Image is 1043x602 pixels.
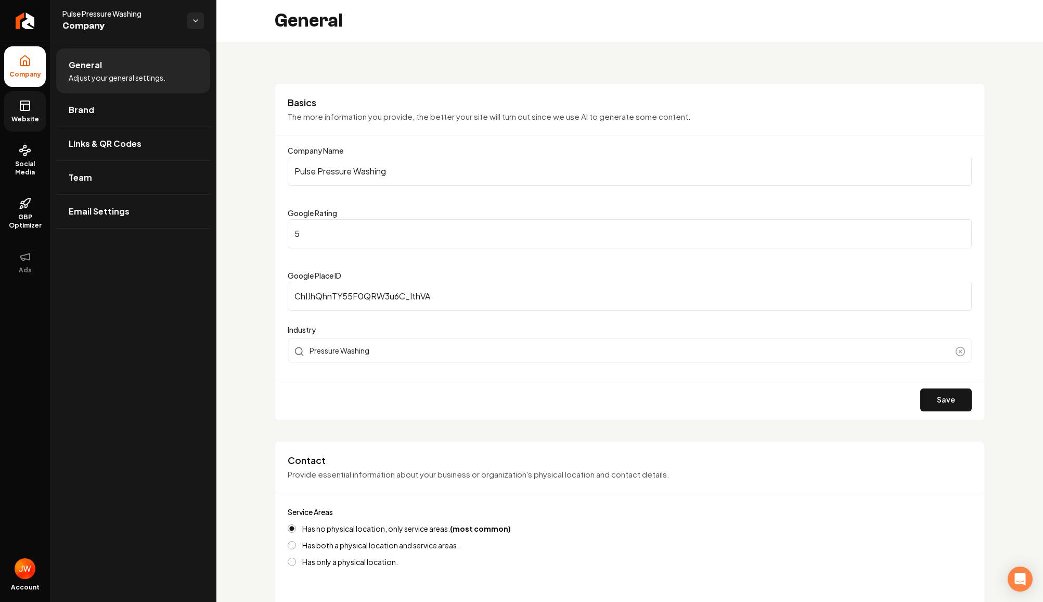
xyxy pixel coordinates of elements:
p: The more information you provide, the better your site will turn out since we use AI to generate ... [288,111,972,123]
input: Company Name [288,157,972,186]
input: Google Rating [288,219,972,248]
a: Team [56,161,210,194]
button: Ads [4,242,46,283]
a: Brand [56,93,210,127]
span: General [69,59,102,71]
span: Company [5,70,45,79]
span: Brand [69,104,94,116]
input: Google Place ID [288,282,972,311]
button: Save [920,388,972,411]
strong: (most common) [450,524,511,533]
span: Social Media [4,160,46,177]
a: Website [4,91,46,132]
p: Provide essential information about your business or organization's physical location and contact... [288,469,972,481]
h2: General [275,10,343,31]
div: Open Intercom Messenger [1008,567,1033,592]
label: Service Areas [288,507,333,517]
span: Ads [15,266,36,274]
img: John Williams [15,558,35,579]
span: Account [11,583,40,592]
label: Industry [288,323,972,336]
span: Pulse Pressure Washing [62,8,179,19]
span: Email Settings [69,205,130,218]
span: Team [69,171,92,184]
label: Google Rating [288,208,337,218]
button: Open user button [15,558,35,579]
label: Company Name [288,146,343,155]
a: Social Media [4,136,46,185]
label: Has only a physical location. [302,558,398,566]
span: Adjust your general settings. [69,72,165,83]
a: Links & QR Codes [56,127,210,160]
h3: Contact [288,454,972,467]
span: GBP Optimizer [4,213,46,230]
h3: Basics [288,96,972,109]
label: Has no physical location, only service areas. [302,525,511,532]
label: Google Place ID [288,271,341,280]
a: Email Settings [56,195,210,228]
span: Website [7,115,43,123]
span: Links & QR Codes [69,137,141,150]
img: Rebolt Logo [16,12,35,29]
a: GBP Optimizer [4,189,46,238]
label: Has both a physical location and service areas. [302,542,459,549]
span: Company [62,19,179,33]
